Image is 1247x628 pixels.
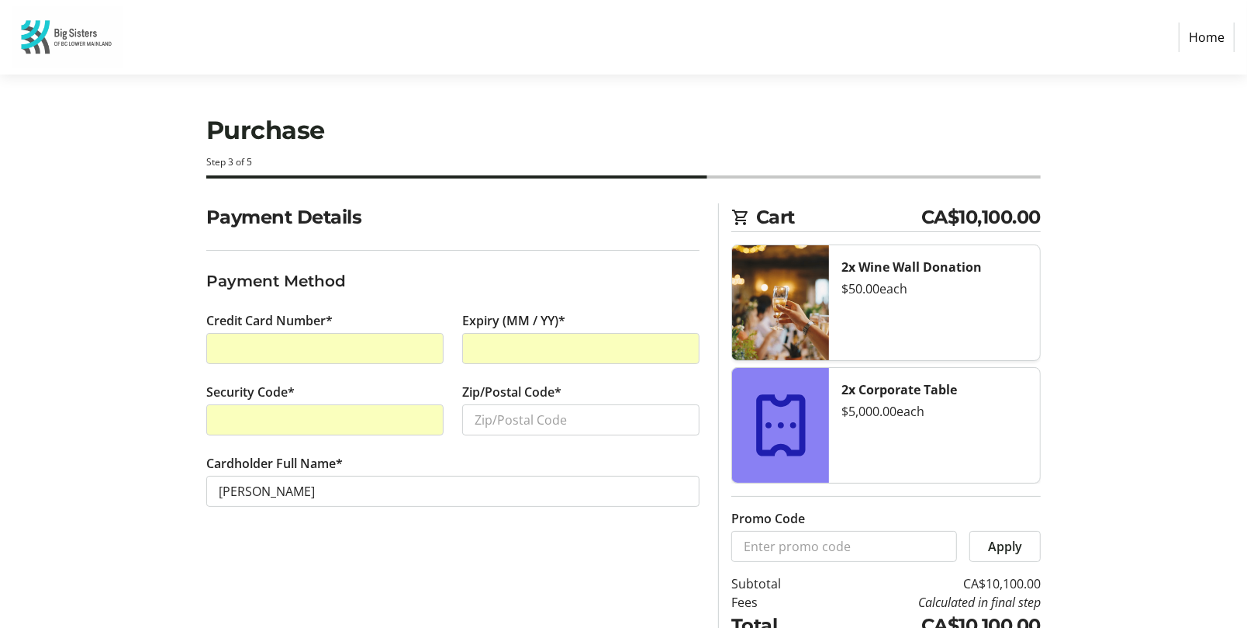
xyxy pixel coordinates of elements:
[462,383,561,401] label: Zip/Postal Code*
[841,279,1028,298] div: $50.00 each
[12,6,123,68] img: Big Sisters of BC Lower Mainland's Logo
[206,383,295,401] label: Security Code*
[219,411,431,429] iframe: Secure CVC input frame
[841,402,1028,421] div: $5,000.00 each
[462,404,699,435] input: Zip/Postal Code
[475,339,687,358] iframe: Secure expiration date input frame
[841,381,957,398] strong: 2x Corporate Table
[206,269,699,293] h3: Payment Method
[206,311,333,330] label: Credit Card Number*
[731,593,820,612] td: Fees
[921,203,1041,231] span: CA$10,100.00
[206,203,699,231] h2: Payment Details
[731,531,957,562] input: Enter promo code
[732,245,829,360] img: Wine Wall Donation
[462,311,565,330] label: Expiry (MM / YY)*
[969,531,1041,562] button: Apply
[756,203,921,231] span: Cart
[206,454,343,473] label: Cardholder Full Name*
[206,155,1041,169] div: Step 3 of 5
[1179,23,1235,52] a: Home
[841,258,982,276] strong: 2x Wine Wall Donation
[731,509,805,528] label: Promo Code
[206,112,1041,149] h1: Purchase
[988,537,1022,556] span: Apply
[206,476,699,507] input: Card Holder Name
[820,574,1041,593] td: CA$10,100.00
[820,593,1041,612] td: Calculated in final step
[731,574,820,593] td: Subtotal
[219,339,431,358] iframe: Secure card number input frame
